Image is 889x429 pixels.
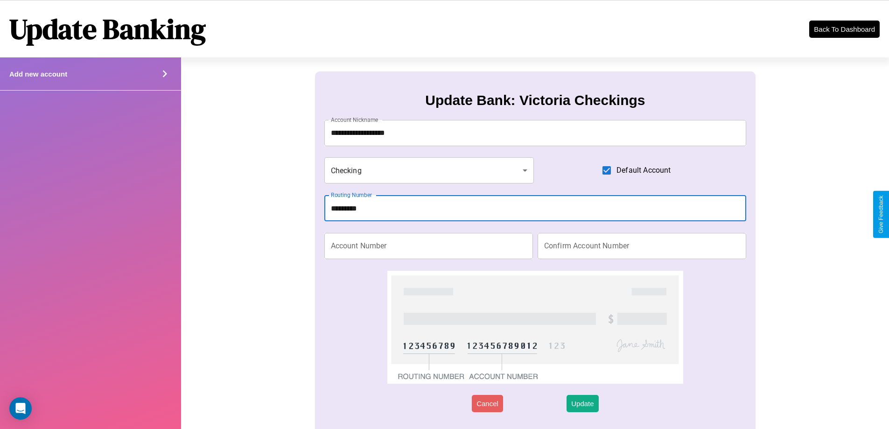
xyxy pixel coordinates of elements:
div: Give Feedback [878,196,884,233]
h1: Update Banking [9,10,206,48]
h4: Add new account [9,70,67,78]
div: Open Intercom Messenger [9,397,32,420]
h3: Update Bank: Victoria Checkings [425,92,645,108]
button: Cancel [472,395,503,412]
button: Update [567,395,598,412]
img: check [387,271,683,384]
span: Default Account [616,165,671,176]
div: Checking [324,157,534,183]
label: Routing Number [331,191,372,199]
label: Account Nickname [331,116,378,124]
button: Back To Dashboard [809,21,880,38]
